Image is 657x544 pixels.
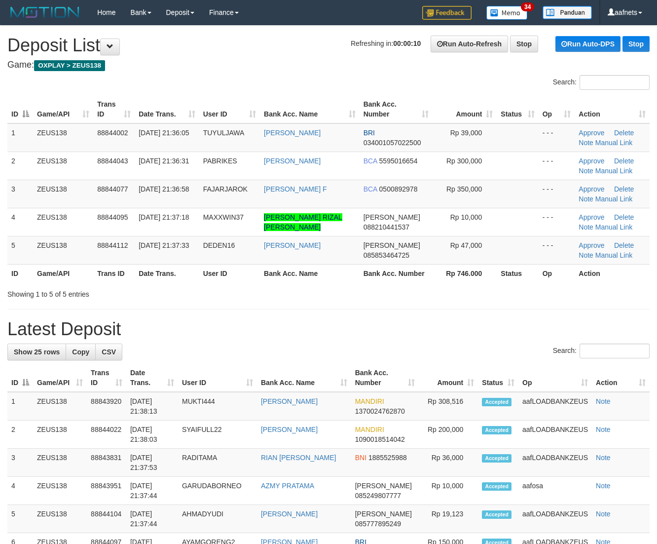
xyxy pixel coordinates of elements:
span: [DATE] 21:37:18 [139,213,189,221]
th: Date Trans.: activate to sort column ascending [135,95,199,123]
span: Accepted [482,426,511,434]
th: Bank Acc. Number: activate to sort column ascending [360,95,433,123]
a: Manual Link [595,195,633,203]
th: Bank Acc. Name: activate to sort column ascending [257,364,351,392]
label: Search: [553,75,650,90]
a: [PERSON_NAME] [264,241,321,249]
a: Show 25 rows [7,344,66,360]
span: DEDEN16 [203,241,235,249]
td: 2 [7,152,33,180]
td: [DATE] 21:37:44 [126,505,178,533]
td: ZEUS138 [33,123,93,152]
a: Run Auto-DPS [555,36,620,52]
span: [DATE] 21:36:58 [139,185,189,193]
span: 34 [521,2,534,11]
a: Note [596,482,611,490]
a: Note [579,223,593,231]
td: Rp 19,123 [419,505,478,533]
td: 5 [7,236,33,264]
span: Refreshing in: [351,39,421,47]
span: Copy 1090018514042 to clipboard [355,435,405,443]
a: AZMY PRATAMA [261,482,314,490]
td: 88843831 [87,449,126,477]
th: User ID: activate to sort column ascending [178,364,257,392]
span: BCA [364,157,377,165]
span: Accepted [482,482,511,491]
a: Delete [614,185,634,193]
span: BRI [364,129,375,137]
a: Delete [614,157,634,165]
img: panduan.png [543,6,592,19]
td: ZEUS138 [33,449,87,477]
span: 88844043 [97,157,128,165]
th: ID: activate to sort column descending [7,95,33,123]
td: 88843951 [87,477,126,505]
a: Note [579,251,593,259]
span: CSV [102,348,116,356]
td: 3 [7,449,33,477]
span: [PERSON_NAME] [355,510,412,518]
span: Copy 0500892978 to clipboard [379,185,418,193]
a: Delete [614,129,634,137]
span: 88844002 [97,129,128,137]
span: Copy 1885525988 to clipboard [368,454,407,462]
td: ZEUS138 [33,208,93,236]
th: Bank Acc. Number: activate to sort column ascending [351,364,419,392]
th: Status: activate to sort column ascending [497,95,538,123]
td: 88843920 [87,392,126,421]
span: BCA [364,185,377,193]
span: MAXXWIN37 [203,213,244,221]
a: Approve [579,185,604,193]
td: aafLOADBANKZEUS [518,421,592,449]
th: Bank Acc. Name [260,264,360,282]
td: Rp 200,000 [419,421,478,449]
a: Delete [614,213,634,221]
a: RIAN [PERSON_NAME] [261,454,336,462]
a: [PERSON_NAME] [264,129,321,137]
span: Copy 085777895249 to clipboard [355,520,401,528]
td: RADITAMA [178,449,257,477]
a: Note [579,139,593,147]
td: ZEUS138 [33,477,87,505]
td: 88844022 [87,421,126,449]
span: [DATE] 21:36:31 [139,157,189,165]
span: 88844095 [97,213,128,221]
a: Approve [579,129,604,137]
span: Rp 39,000 [450,129,482,137]
span: Accepted [482,510,511,519]
a: [PERSON_NAME] [261,397,318,405]
td: ZEUS138 [33,152,93,180]
span: [PERSON_NAME] [355,482,412,490]
a: Manual Link [595,167,633,175]
td: 2 [7,421,33,449]
span: Copy 085249807777 to clipboard [355,492,401,500]
a: [PERSON_NAME] [261,510,318,518]
td: 1 [7,123,33,152]
td: [DATE] 21:37:44 [126,477,178,505]
td: 5 [7,505,33,533]
input: Search: [580,75,650,90]
th: Op: activate to sort column ascending [539,95,575,123]
input: Search: [580,344,650,358]
td: aafLOADBANKZEUS [518,505,592,533]
th: Action: activate to sort column ascending [575,95,650,123]
a: [PERSON_NAME] RIZAL [PERSON_NAME] [264,213,342,231]
td: MUKTI444 [178,392,257,421]
th: Trans ID [93,264,135,282]
th: Action [575,264,650,282]
td: ZEUS138 [33,421,87,449]
th: Op: activate to sort column ascending [518,364,592,392]
th: Trans ID: activate to sort column ascending [87,364,126,392]
span: OXPLAY > ZEUS138 [34,60,105,71]
th: Game/API [33,264,93,282]
span: Copy 034001057022500 to clipboard [364,139,421,147]
td: ZEUS138 [33,392,87,421]
span: Copy 1370024762870 to clipboard [355,407,405,415]
span: Rp 10,000 [450,213,482,221]
td: Rp 10,000 [419,477,478,505]
td: [DATE] 21:38:03 [126,421,178,449]
a: Approve [579,241,604,249]
span: Show 25 rows [14,348,60,356]
td: 1 [7,392,33,421]
a: Note [596,454,611,462]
